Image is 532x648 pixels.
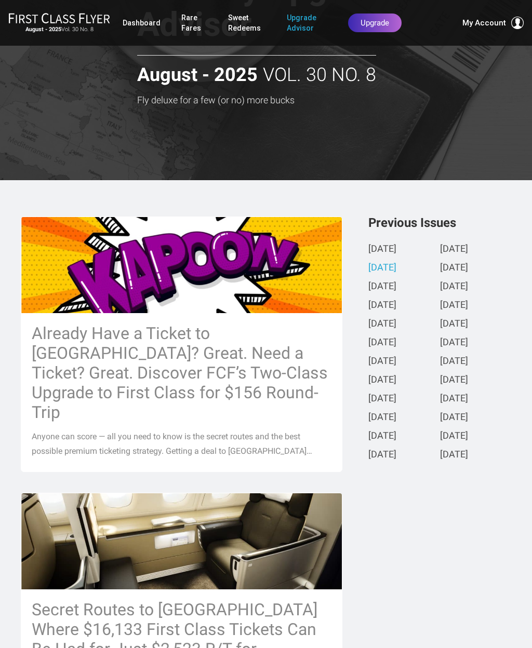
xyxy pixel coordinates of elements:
a: [DATE] [368,337,396,348]
a: [DATE] [440,394,468,404]
small: Vol. 30 No. 8 [8,26,110,33]
a: [DATE] [368,244,396,255]
a: Upgrade [348,14,402,32]
a: [DATE] [368,319,396,330]
a: [DATE] [440,337,468,348]
a: Rare Fares [181,8,207,37]
a: [DATE] [368,300,396,311]
span: My Account [462,17,506,29]
a: Already Have a Ticket to [GEOGRAPHIC_DATA]? Great. Need a Ticket? Great. Discover FCF’s Two-Class... [21,217,342,472]
strong: August - 2025 [25,26,61,33]
a: Upgrade Advisor [287,8,327,37]
h3: Already Have a Ticket to [GEOGRAPHIC_DATA]? Great. Need a Ticket? Great. Discover FCF’s Two-Class... [32,323,331,422]
h3: Previous Issues [368,217,511,229]
a: Sweet Redeems [228,8,266,37]
a: [DATE] [440,450,468,461]
img: First Class Flyer [8,12,110,23]
a: [DATE] [440,281,468,292]
h3: Fly deluxe for a few (or no) more bucks [137,95,429,105]
a: [DATE] [440,319,468,330]
strong: August - 2025 [137,65,258,86]
a: [DATE] [440,300,468,311]
a: [DATE] [440,431,468,442]
a: [DATE] [440,263,468,274]
a: [DATE] [368,356,396,367]
a: [DATE] [440,375,468,386]
a: [DATE] [440,356,468,367]
a: Dashboard [123,14,161,32]
a: [DATE] [368,431,396,442]
a: First Class FlyerAugust - 2025Vol. 30 No. 8 [8,12,110,33]
h2: Vol. 30 No. 8 [137,55,376,86]
a: [DATE] [368,263,396,274]
button: My Account [462,17,524,29]
a: [DATE] [368,375,396,386]
a: [DATE] [368,412,396,423]
a: [DATE] [368,394,396,404]
a: [DATE] [440,244,468,255]
p: Anyone can score — all you need to know is the secret routes and the best possible premium ticket... [32,429,331,458]
a: [DATE] [368,450,396,461]
a: [DATE] [440,412,468,423]
a: [DATE] [368,281,396,292]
